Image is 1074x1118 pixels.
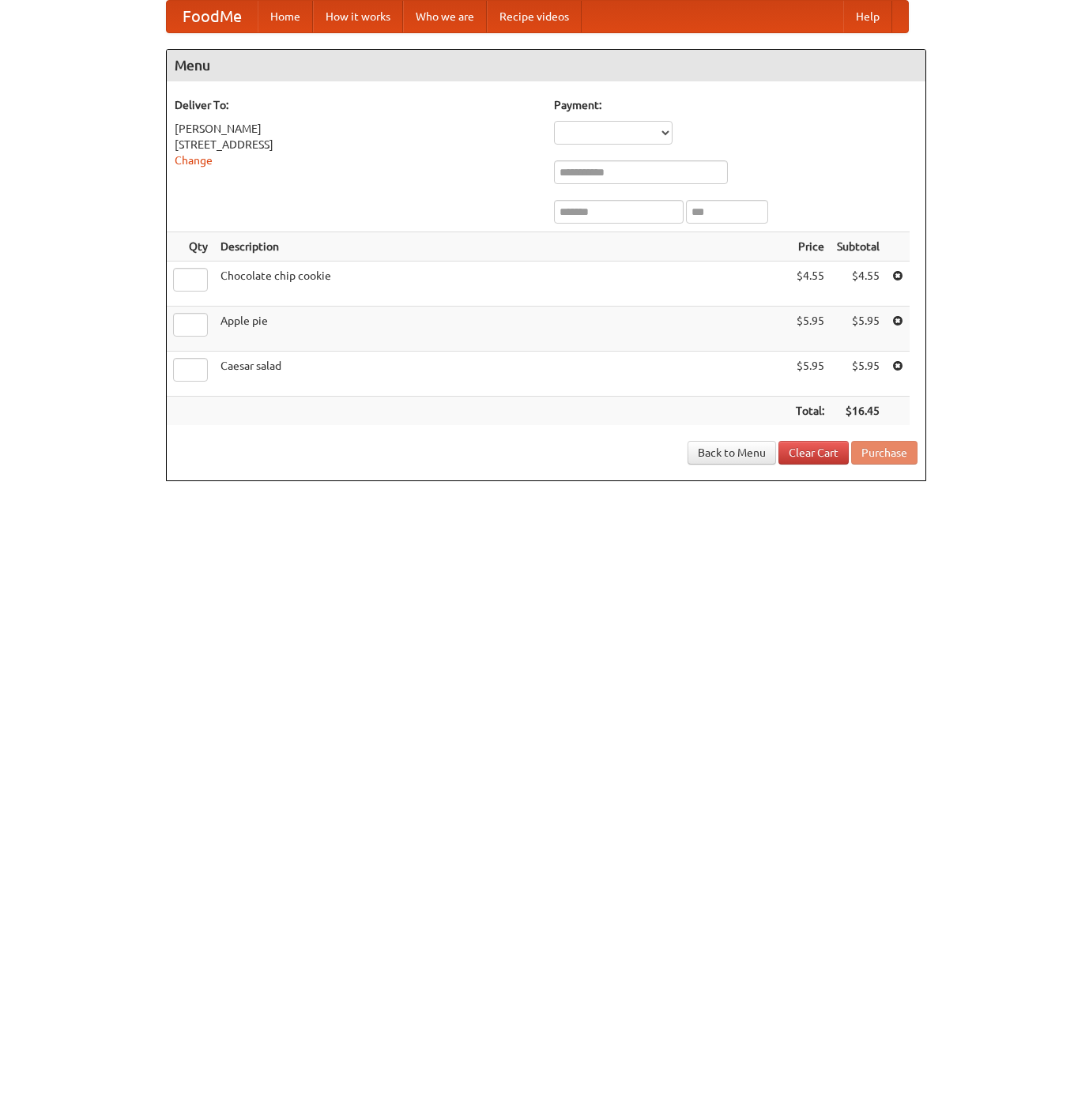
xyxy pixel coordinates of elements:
[167,50,925,81] h4: Menu
[258,1,313,32] a: Home
[214,307,789,352] td: Apple pie
[175,97,538,113] h5: Deliver To:
[214,262,789,307] td: Chocolate chip cookie
[851,441,918,465] button: Purchase
[403,1,487,32] a: Who we are
[831,352,886,397] td: $5.95
[175,137,538,152] div: [STREET_ADDRESS]
[167,232,214,262] th: Qty
[554,97,918,113] h5: Payment:
[789,262,831,307] td: $4.55
[214,232,789,262] th: Description
[831,262,886,307] td: $4.55
[831,397,886,426] th: $16.45
[789,307,831,352] td: $5.95
[789,397,831,426] th: Total:
[487,1,582,32] a: Recipe videos
[789,352,831,397] td: $5.95
[831,232,886,262] th: Subtotal
[843,1,892,32] a: Help
[831,307,886,352] td: $5.95
[778,441,849,465] a: Clear Cart
[175,121,538,137] div: [PERSON_NAME]
[789,232,831,262] th: Price
[313,1,403,32] a: How it works
[688,441,776,465] a: Back to Menu
[214,352,789,397] td: Caesar salad
[175,154,213,167] a: Change
[167,1,258,32] a: FoodMe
